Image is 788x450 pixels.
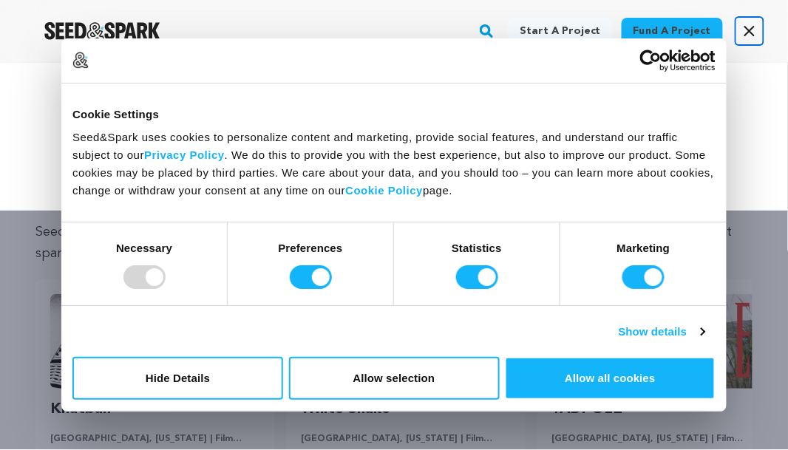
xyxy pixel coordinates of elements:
[116,242,172,254] strong: Necessary
[619,323,704,341] a: Show details
[505,357,716,400] button: Allow all cookies
[72,357,283,400] button: Hide Details
[289,357,500,400] button: Allow selection
[617,242,670,254] strong: Marketing
[345,184,423,197] a: Cookie Policy
[622,18,723,44] a: Fund a project
[144,149,225,161] a: Privacy Policy
[508,18,613,44] a: Start a project
[279,242,343,254] strong: Preferences
[72,106,716,123] div: Cookie Settings
[44,22,160,40] a: Seed&Spark Homepage
[586,50,716,72] a: Usercentrics Cookiebot - opens in a new window
[72,52,89,68] img: logo
[44,22,160,40] img: Seed&Spark Logo Dark Mode
[452,242,502,254] strong: Statistics
[72,129,716,200] div: Seed&Spark uses cookies to personalize content and marketing, provide social features, and unders...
